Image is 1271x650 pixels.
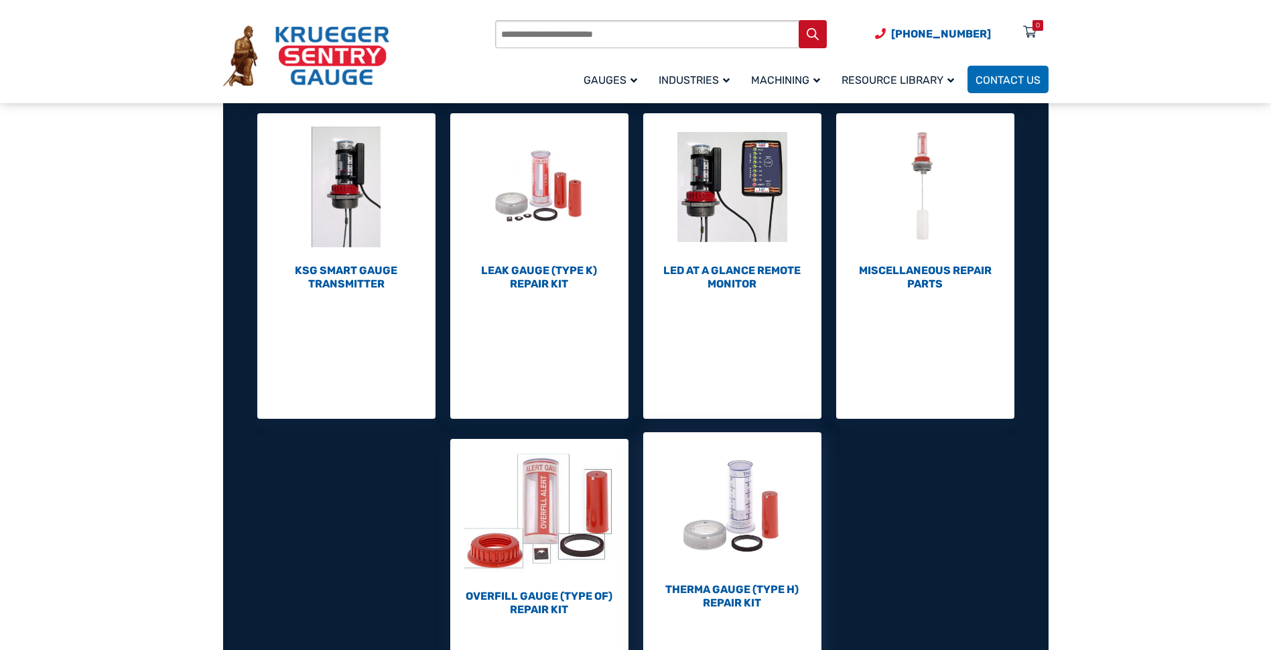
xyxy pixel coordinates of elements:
[576,64,651,95] a: Gauges
[257,113,436,261] img: KSG Smart Gauge Transmitter
[659,74,730,86] span: Industries
[643,113,821,261] img: LED At A Glance Remote Monitor
[836,264,1014,291] h2: Miscellaneous Repair Parts
[450,439,628,586] img: Overfill Gauge (Type OF) Repair Kit
[643,113,821,291] a: Visit product category LED At A Glance Remote Monitor
[450,590,628,616] h2: Overfill Gauge (Type OF) Repair Kit
[842,74,954,86] span: Resource Library
[651,64,743,95] a: Industries
[836,113,1014,261] img: Miscellaneous Repair Parts
[976,74,1041,86] span: Contact Us
[751,74,820,86] span: Machining
[257,113,436,291] a: Visit product category KSG Smart Gauge Transmitter
[1036,20,1040,31] div: 0
[836,113,1014,291] a: Visit product category Miscellaneous Repair Parts
[450,113,628,291] a: Visit product category Leak Gauge (Type K) Repair Kit
[875,25,991,42] a: Phone Number (920) 434-8860
[223,25,389,87] img: Krueger Sentry Gauge
[967,66,1049,93] a: Contact Us
[643,583,821,610] h2: Therma Gauge (Type H) Repair Kit
[743,64,833,95] a: Machining
[450,113,628,261] img: Leak Gauge (Type K) Repair Kit
[584,74,637,86] span: Gauges
[891,27,991,40] span: [PHONE_NUMBER]
[643,264,821,291] h2: LED At A Glance Remote Monitor
[643,432,821,580] img: Therma Gauge (Type H) Repair Kit
[450,439,628,616] a: Visit product category Overfill Gauge (Type OF) Repair Kit
[833,64,967,95] a: Resource Library
[450,264,628,291] h2: Leak Gauge (Type K) Repair Kit
[257,264,436,291] h2: KSG Smart Gauge Transmitter
[643,432,821,610] a: Visit product category Therma Gauge (Type H) Repair Kit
